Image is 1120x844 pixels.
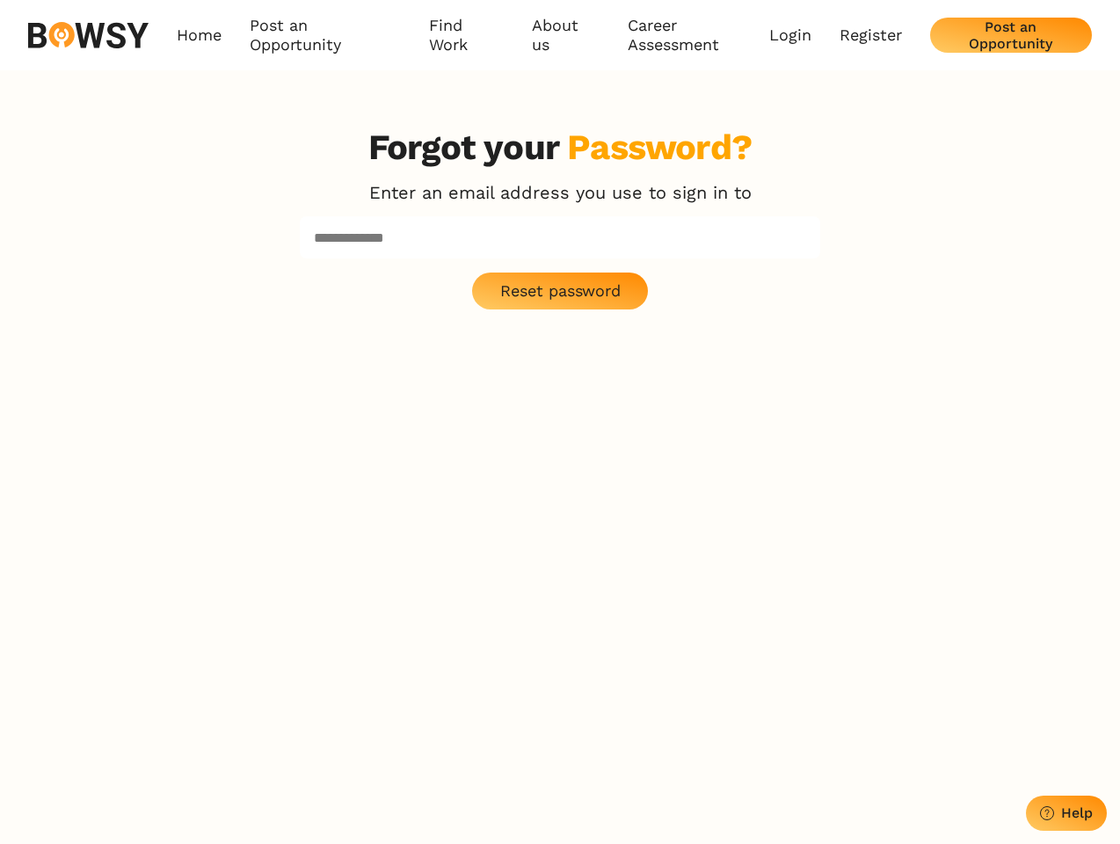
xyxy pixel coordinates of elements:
a: Home [177,16,222,55]
button: Help [1026,796,1107,831]
a: Career Assessment [628,16,769,55]
div: Help [1061,804,1093,821]
div: Password? [567,127,752,168]
button: Post an Opportunity [930,18,1092,53]
a: Login [769,25,811,45]
div: Post an Opportunity [944,18,1078,52]
p: Enter an email address you use to sign in to [369,183,752,202]
h3: Forgot your [368,127,752,169]
a: Register [840,25,902,45]
img: svg%3e [28,22,149,48]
